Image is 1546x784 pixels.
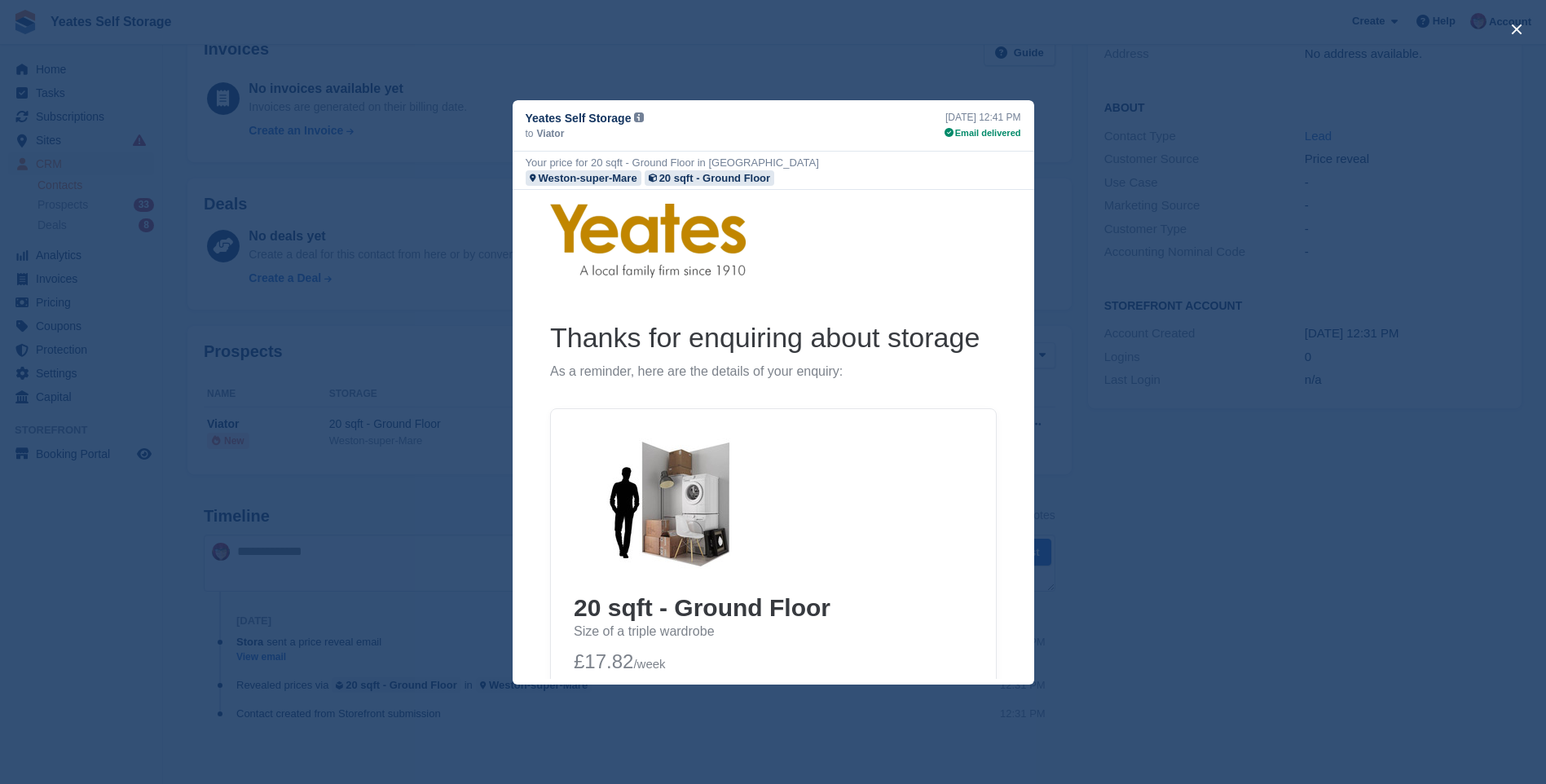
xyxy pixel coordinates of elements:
p: As a reminder, here are the details of your enquiry: [37,174,484,191]
p: Size of a triple wardrobe [61,434,460,451]
span: Viator [537,126,565,141]
img: Yeates Self Storage Logo [37,14,233,90]
span: /week [121,467,152,481]
span: Yeates Self Storage [526,110,632,126]
p: £17.82 [61,459,460,487]
div: Weston-super-Mare [539,170,637,186]
img: 20 sqft - Ground Floor [61,242,257,389]
button: close [1504,16,1530,42]
div: Your price for 20 sqft - Ground Floor in [GEOGRAPHIC_DATA] [526,155,819,170]
span: to [526,126,534,141]
h2: 20 sqft - Ground Floor [61,402,460,434]
a: Weston-super-Mare [526,170,641,186]
div: Email delivered [945,126,1021,140]
img: icon-info-grey-7440780725fd019a000dd9b08b2336e03edf1995a4989e88bcd33f0948082b44.svg [634,112,644,122]
h1: Thanks for enquiring about storage [37,130,484,165]
a: 20 sqft - Ground Floor [645,170,775,186]
div: 20 sqft - Ground Floor [659,170,771,186]
div: [DATE] 12:41 PM [945,110,1021,125]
